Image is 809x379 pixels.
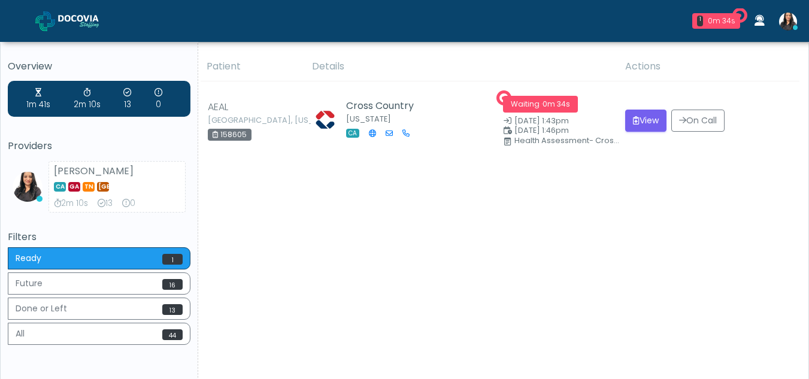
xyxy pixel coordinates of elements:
[310,105,340,135] img: Lisa Sellers
[199,52,305,81] th: Patient
[122,198,135,210] div: 0
[54,164,134,178] strong: [PERSON_NAME]
[26,87,50,111] div: 1m 41s
[35,11,55,31] img: Docovia
[8,141,190,151] h5: Providers
[708,16,735,26] div: 0m 34s
[346,114,391,124] small: [US_STATE]
[208,100,228,114] span: AEAL
[162,279,183,290] span: 16
[35,1,118,40] a: Docovia
[346,129,359,138] span: CA
[8,232,190,242] h5: Filters
[162,254,183,265] span: 1
[305,52,618,81] th: Details
[346,101,419,111] h5: Cross Country
[154,87,162,111] div: 0
[697,16,703,26] div: 1
[123,87,131,111] div: 13
[779,13,797,31] img: Viral Patel
[514,116,569,126] span: [DATE] 1:43pm
[503,96,578,113] span: Waiting ·
[514,137,622,144] div: Health Assessment- Cross Country
[83,182,95,192] span: TN
[68,182,80,192] span: GA
[514,125,569,135] span: [DATE] 1:46pm
[8,247,190,348] div: Basic example
[625,110,666,132] button: View
[58,15,118,27] img: Docovia
[618,52,799,81] th: Actions
[503,117,611,125] small: Date Created
[54,198,88,210] div: 2m 10s
[162,304,183,315] span: 13
[13,172,43,202] img: Viral Patel
[8,247,190,269] button: Ready1
[162,329,183,340] span: 44
[208,117,274,124] small: [GEOGRAPHIC_DATA], [US_STATE]
[8,272,190,295] button: Future16
[97,182,109,192] span: [GEOGRAPHIC_DATA]
[208,129,252,141] div: 158605
[671,110,725,132] button: On Call
[8,323,190,345] button: All44
[503,127,611,135] small: Scheduled Time
[74,87,101,111] div: 2m 10s
[98,198,113,210] div: 13
[54,182,66,192] span: CA
[8,61,190,72] h5: Overview
[685,8,747,34] a: 1 0m 34s
[8,298,190,320] button: Done or Left13
[543,99,570,109] span: 0m 34s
